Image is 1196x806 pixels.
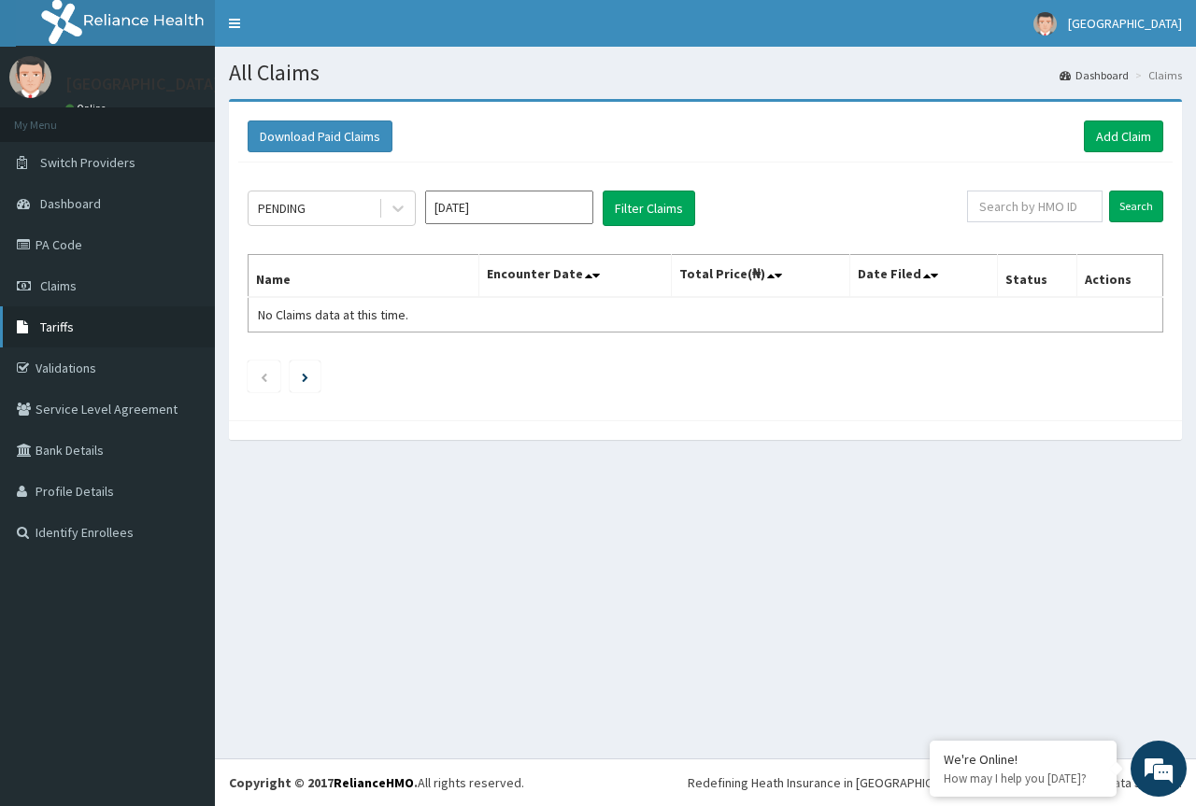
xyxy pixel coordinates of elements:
span: No Claims data at this time. [258,306,408,323]
p: How may I help you today? [944,771,1103,786]
input: Search by HMO ID [967,191,1103,222]
div: Chat with us now [97,105,314,129]
a: Next page [302,368,308,385]
a: Previous page [260,368,268,385]
span: [GEOGRAPHIC_DATA] [1068,15,1182,32]
h1: All Claims [229,61,1182,85]
span: Tariffs [40,318,74,335]
th: Total Price(₦) [671,255,849,298]
a: Online [65,102,110,115]
div: We're Online! [944,751,1103,768]
a: Add Claim [1084,120,1163,152]
input: Search [1109,191,1163,222]
img: User Image [1033,12,1057,35]
th: Encounter Date [478,255,671,298]
footer: All rights reserved. [215,758,1196,806]
th: Name [249,255,479,298]
th: Status [997,255,1076,298]
span: Dashboard [40,195,101,212]
span: Switch Providers [40,154,135,171]
th: Date Filed [849,255,997,298]
div: Minimize live chat window [306,9,351,54]
span: Claims [40,277,77,294]
div: PENDING [258,199,306,218]
p: [GEOGRAPHIC_DATA] [65,76,220,92]
th: Actions [1076,255,1162,298]
img: d_794563401_company_1708531726252_794563401 [35,93,76,140]
div: Redefining Heath Insurance in [GEOGRAPHIC_DATA] using Telemedicine and Data Science! [688,773,1182,792]
span: We're online! [108,235,258,424]
a: RelianceHMO [334,774,414,791]
input: Select Month and Year [425,191,593,224]
textarea: Type your message and hit 'Enter' [9,510,356,575]
li: Claims [1131,67,1182,83]
button: Download Paid Claims [248,120,392,152]
button: Filter Claims [603,191,695,226]
strong: Copyright © 2017 . [229,774,418,791]
a: Dashboard [1060,67,1129,83]
img: User Image [9,56,51,98]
